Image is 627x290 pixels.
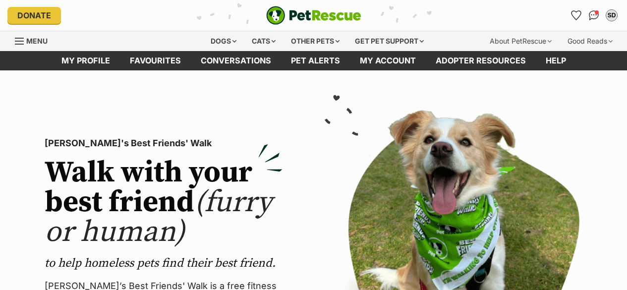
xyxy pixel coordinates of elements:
[561,31,620,51] div: Good Reads
[607,10,617,20] div: SD
[52,51,120,70] a: My profile
[426,51,536,70] a: Adopter resources
[536,51,576,70] a: Help
[26,37,48,45] span: Menu
[15,31,55,49] a: Menu
[7,7,61,24] a: Donate
[589,10,599,20] img: chat-41dd97257d64d25036548639549fe6c8038ab92f7586957e7f3b1b290dea8141.svg
[586,7,602,23] a: Conversations
[45,184,272,251] span: (furry or human)
[604,7,620,23] button: My account
[568,7,584,23] a: Favourites
[483,31,559,51] div: About PetRescue
[191,51,281,70] a: conversations
[348,31,431,51] div: Get pet support
[284,31,346,51] div: Other pets
[266,6,361,25] img: logo-e224e6f780fb5917bec1dbf3a21bbac754714ae5b6737aabdf751b685950b380.svg
[45,255,283,271] p: to help homeless pets find their best friend.
[281,51,350,70] a: Pet alerts
[204,31,243,51] div: Dogs
[350,51,426,70] a: My account
[568,7,620,23] ul: Account quick links
[266,6,361,25] a: PetRescue
[45,136,283,150] p: [PERSON_NAME]'s Best Friends' Walk
[45,158,283,247] h2: Walk with your best friend
[245,31,283,51] div: Cats
[120,51,191,70] a: Favourites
